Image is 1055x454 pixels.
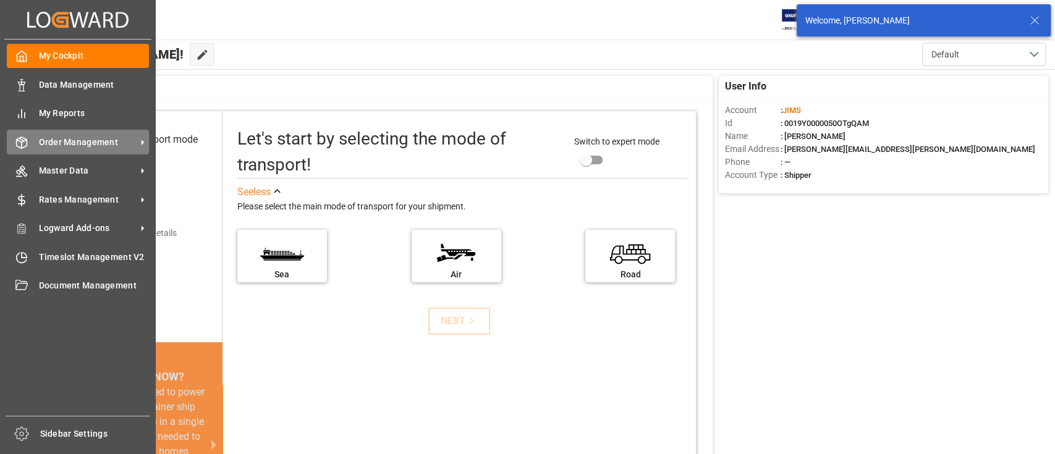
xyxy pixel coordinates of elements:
span: User Info [725,79,766,94]
div: Sea [244,268,321,281]
div: Please select the main mode of transport for your shipment. [237,200,688,214]
span: Account [725,104,781,117]
span: Order Management [39,136,137,149]
a: My Reports [7,101,149,125]
a: Document Management [7,274,149,298]
div: Let's start by selecting the mode of transport! [237,126,562,178]
span: Data Management [39,78,150,91]
div: Air [418,268,495,281]
span: Id [725,117,781,130]
span: : [781,106,801,115]
span: Rates Management [39,193,137,206]
span: Email Address [725,143,781,156]
div: See less [237,185,271,200]
a: Timeslot Management V2 [7,245,149,269]
span: Document Management [39,279,150,292]
span: My Reports [39,107,150,120]
div: Select transport mode [102,132,198,147]
span: My Cockpit [39,49,150,62]
span: : [PERSON_NAME] [781,132,845,141]
div: Welcome, [PERSON_NAME] [805,14,1018,27]
span: : [PERSON_NAME][EMAIL_ADDRESS][PERSON_NAME][DOMAIN_NAME] [781,145,1035,154]
button: NEXT [428,308,490,335]
span: Name [725,130,781,143]
span: : 0019Y0000050OTgQAM [781,119,869,128]
span: : Shipper [781,170,811,180]
div: Road [591,268,669,281]
span: Switch to expert mode [574,137,659,146]
span: : — [781,158,790,167]
div: NEXT [441,314,478,329]
button: open menu [922,43,1046,66]
span: JIMS [782,106,801,115]
span: Phone [725,156,781,169]
span: Logward Add-ons [39,222,137,235]
span: Sidebar Settings [40,427,151,440]
a: Data Management [7,72,149,96]
span: Timeslot Management V2 [39,251,150,264]
span: Account Type [725,169,781,182]
span: Default [931,48,959,61]
img: Exertis%20JAM%20-%20Email%20Logo.jpg_1722504956.jpg [782,9,824,31]
span: Master Data [39,164,137,177]
a: My Cockpit [7,44,149,68]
